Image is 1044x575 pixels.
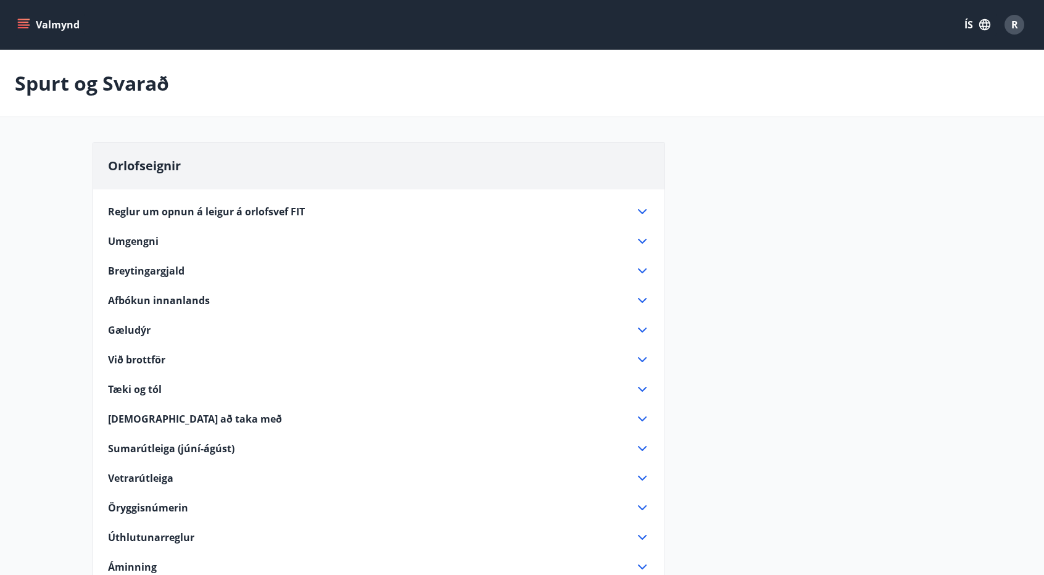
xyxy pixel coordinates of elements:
[108,531,194,544] span: Úthlutunarreglur
[108,500,650,515] div: Öryggisnúmerin
[108,264,184,278] span: Breytingargjald
[108,382,650,397] div: Tæki og tól
[108,234,650,249] div: Umgengni
[108,471,173,485] span: Vetrarútleiga
[108,234,159,248] span: Umgengni
[108,323,151,337] span: Gæludýr
[108,323,650,337] div: Gæludýr
[108,441,650,456] div: Sumarútleiga (júní-ágúst)
[108,412,650,426] div: [DEMOGRAPHIC_DATA] að taka með
[108,501,188,515] span: Öryggisnúmerin
[958,14,997,36] button: ÍS
[108,560,157,574] span: Áminning
[1000,10,1029,39] button: R
[15,70,169,97] p: Spurt og Svarað
[108,294,210,307] span: Afbókun innanlands
[1011,18,1018,31] span: R
[108,560,650,574] div: Áminning
[15,14,85,36] button: menu
[108,293,650,308] div: Afbókun innanlands
[108,442,234,455] span: Sumarútleiga (júní-ágúst)
[108,205,305,218] span: Reglur um opnun á leigur á orlofsvef FIT
[108,412,282,426] span: [DEMOGRAPHIC_DATA] að taka með
[108,530,650,545] div: Úthlutunarreglur
[108,352,650,367] div: Við brottför
[108,383,162,396] span: Tæki og tól
[108,471,650,486] div: Vetrarútleiga
[108,353,165,366] span: Við brottför
[108,204,650,219] div: Reglur um opnun á leigur á orlofsvef FIT
[108,263,650,278] div: Breytingargjald
[108,157,181,174] span: Orlofseignir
